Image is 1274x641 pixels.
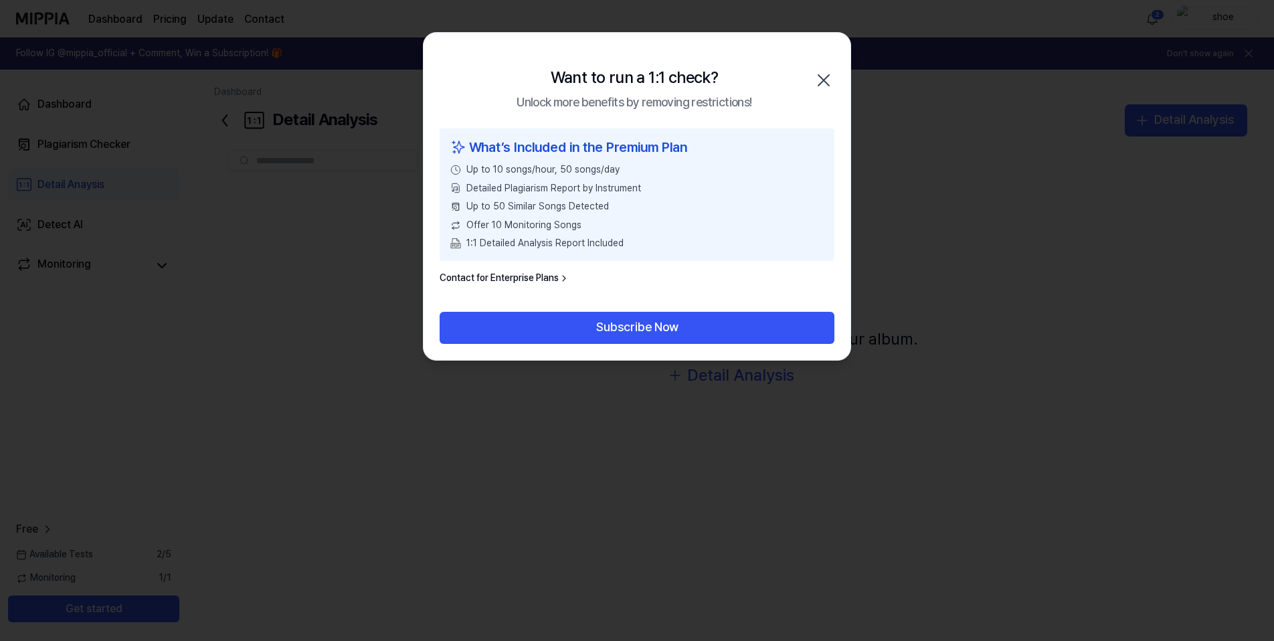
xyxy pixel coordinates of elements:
img: sparkles icon [450,136,466,158]
span: 1:1 Detailed Analysis Report Included [466,237,624,250]
button: Subscribe Now [440,312,834,344]
div: Unlock more benefits by removing restrictions! [517,93,751,112]
a: Contact for Enterprise Plans [440,272,569,285]
span: Detailed Plagiarism Report by Instrument [466,182,641,195]
div: What’s Included in the Premium Plan [450,136,824,158]
span: Offer 10 Monitoring Songs [466,219,581,232]
span: Up to 10 songs/hour, 50 songs/day [466,163,620,177]
span: Up to 50 Similar Songs Detected [466,200,609,213]
div: Want to run a 1:1 check? [551,65,719,90]
img: PDF Download [450,238,461,249]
